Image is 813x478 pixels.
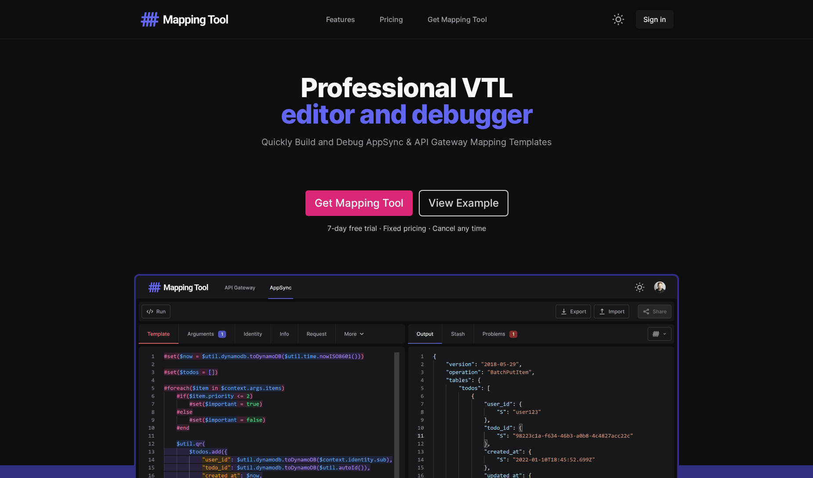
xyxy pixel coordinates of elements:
a: View Example [420,191,508,215]
img: Mapping Tool [139,11,229,28]
a: Get Mapping Tool [428,14,487,25]
span: Professional VTL [136,74,677,101]
nav: Global [139,11,674,28]
div: 7-day free trial · Fixed pricing · Cancel any time [327,223,486,234]
p: Quickly Build and Debug AppSync & API Gateway Mapping Templates [238,136,575,148]
span: editor and debugger [136,101,677,127]
a: Sign in [636,10,674,29]
a: Pricing [380,14,403,25]
a: Get Mapping Tool [305,190,413,216]
a: Features [326,14,355,25]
